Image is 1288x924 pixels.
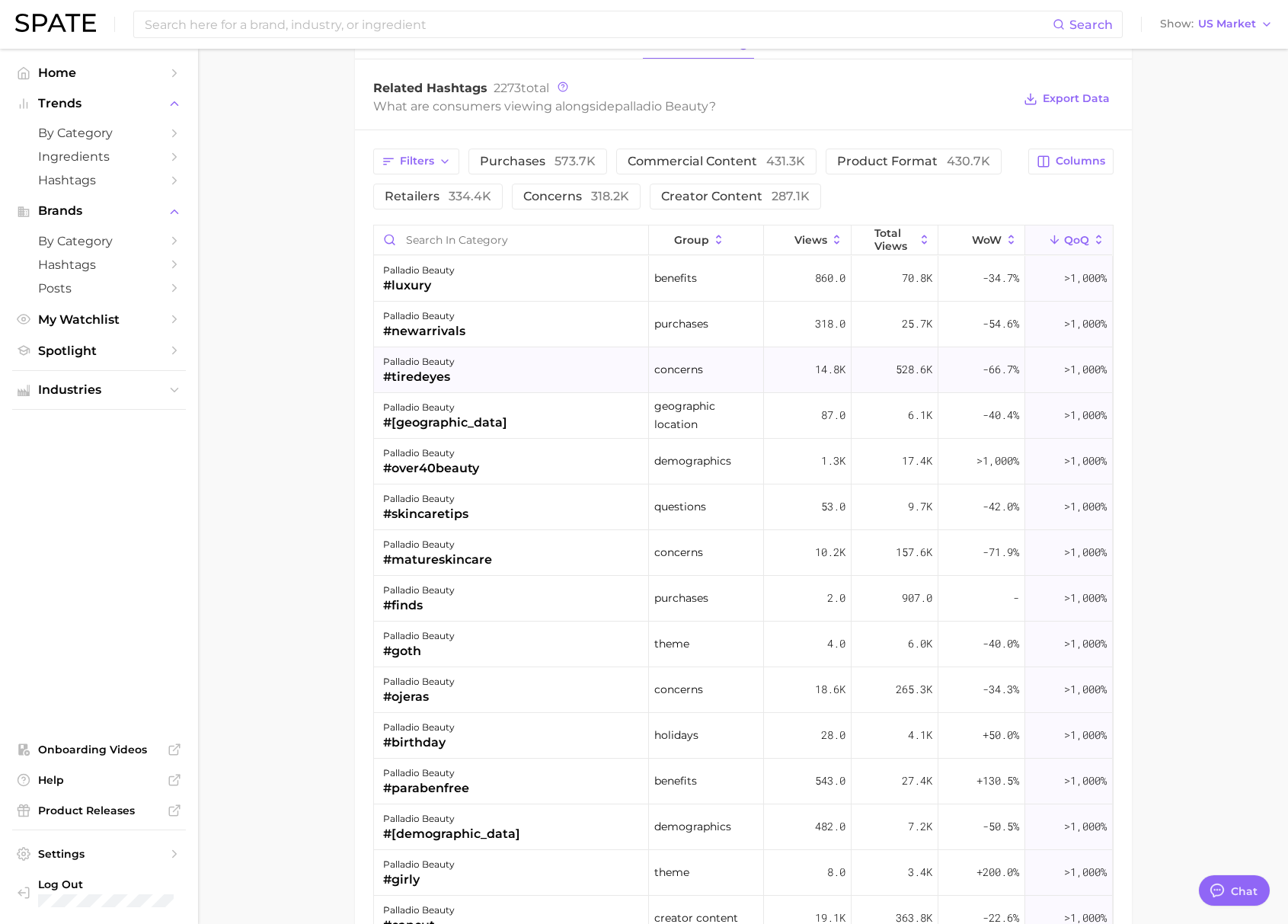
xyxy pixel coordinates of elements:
[654,397,759,433] span: geographic location
[12,229,186,253] a: by Category
[383,855,455,874] div: palladio beauty
[383,444,479,462] div: palladio beauty
[1064,636,1107,651] span: >1,000%
[1198,20,1256,28] span: US Market
[374,713,1113,759] button: palladio beauty#birthdayholidays28.04.1k+50.0%>1,000%
[1043,92,1110,105] span: Export Data
[827,635,845,653] span: 4.0
[38,383,160,397] span: Industries
[383,627,455,645] div: palladio beauty
[143,11,1053,37] input: Search here for a brand, industry, or ingredient
[827,589,845,607] span: 2.0
[374,622,1113,667] button: palladio beauty#goththeme4.06.0k-40.0%>1,000%
[983,635,1019,653] span: -40.0%
[38,173,160,187] span: Hashtags
[874,227,915,251] span: Total Views
[815,315,845,333] span: 318.0
[654,635,689,653] span: theme
[654,680,703,699] span: concerns
[821,497,845,516] span: 53.0
[523,190,629,203] span: concerns
[12,308,186,331] a: My Watchlist
[12,738,186,761] a: Onboarding Videos
[38,773,160,787] span: Help
[983,269,1019,287] span: -34.7%
[383,398,507,417] div: palladio beauty
[1064,408,1107,422] span: >1,000%
[383,810,520,828] div: palladio beauty
[383,581,455,599] div: palladio beauty
[12,92,186,115] button: Trends
[1020,88,1113,110] button: Export Data
[12,873,186,912] a: Log out. Currently logged in with e-mail leon@palladiobeauty.com.
[908,863,932,881] span: 3.4k
[12,769,186,791] a: Help
[654,452,731,470] span: demographics
[374,302,1113,347] button: palladio beauty#newarrivalspurchases318.025.7k-54.6%>1,000%
[373,149,459,174] button: Filters
[38,126,160,140] span: by Category
[383,536,492,554] div: palladio beauty
[480,155,596,168] span: purchases
[976,863,1019,881] span: +200.0%
[383,901,455,919] div: palladio beauty
[15,14,96,32] img: SPATE
[383,642,455,660] div: #goth
[383,277,455,295] div: #luxury
[1064,727,1107,742] span: >1,000%
[821,726,845,744] span: 28.0
[983,543,1019,561] span: -71.9%
[1064,773,1107,788] span: >1,000%
[983,406,1019,424] span: -40.4%
[815,817,845,836] span: 482.0
[555,154,596,168] span: 573.7k
[1064,499,1107,513] span: >1,000%
[12,799,186,822] a: Product Releases
[1064,453,1107,468] span: >1,000%
[649,225,765,255] button: group
[815,360,845,379] span: 14.8k
[908,817,932,836] span: 7.2k
[373,81,487,95] span: Related Hashtags
[938,225,1025,255] button: WoW
[628,155,805,168] span: commercial content
[821,452,845,470] span: 1.3k
[902,772,932,790] span: 27.4k
[947,154,990,168] span: 430.7k
[385,190,491,203] span: retailers
[383,718,455,737] div: palladio beauty
[374,439,1113,484] button: palladio beauty#over40beautydemographics1.3k17.4k>1,000%>1,000%
[1064,865,1107,879] span: >1,000%
[449,189,491,203] span: 334.4k
[815,772,845,790] span: 543.0
[12,145,186,168] a: Ingredients
[772,189,810,203] span: 287.1k
[38,234,160,248] span: by Category
[1064,316,1107,331] span: >1,000%
[383,673,455,691] div: palladio beauty
[12,277,186,300] a: Posts
[1064,819,1107,833] span: >1,000%
[976,453,1019,468] span: >1,000%
[374,530,1113,576] button: palladio beauty#matureskincareconcerns10.2k157.6k-71.9%>1,000%
[654,497,706,516] span: questions
[661,190,810,203] span: creator content
[374,667,1113,713] button: palladio beauty#ojerasconcerns18.6k265.3k-34.3%>1,000%
[764,225,851,255] button: Views
[654,315,708,333] span: purchases
[1064,234,1089,246] span: QoQ
[374,256,1113,302] button: palladio beauty#luxurybenefits860.070.8k-34.7%>1,000%
[383,307,465,325] div: palladio beauty
[38,204,160,218] span: Brands
[1064,590,1107,605] span: >1,000%
[1064,270,1107,285] span: >1,000%
[12,379,186,401] button: Industries
[373,96,1013,117] div: What are consumers viewing alongside ?
[1013,589,1019,607] span: -
[383,353,455,371] div: palladio beauty
[383,368,455,386] div: #tiredeyes
[12,842,186,865] a: Settings
[896,680,932,699] span: 265.3k
[383,871,455,889] div: #girly
[38,149,160,164] span: Ingredients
